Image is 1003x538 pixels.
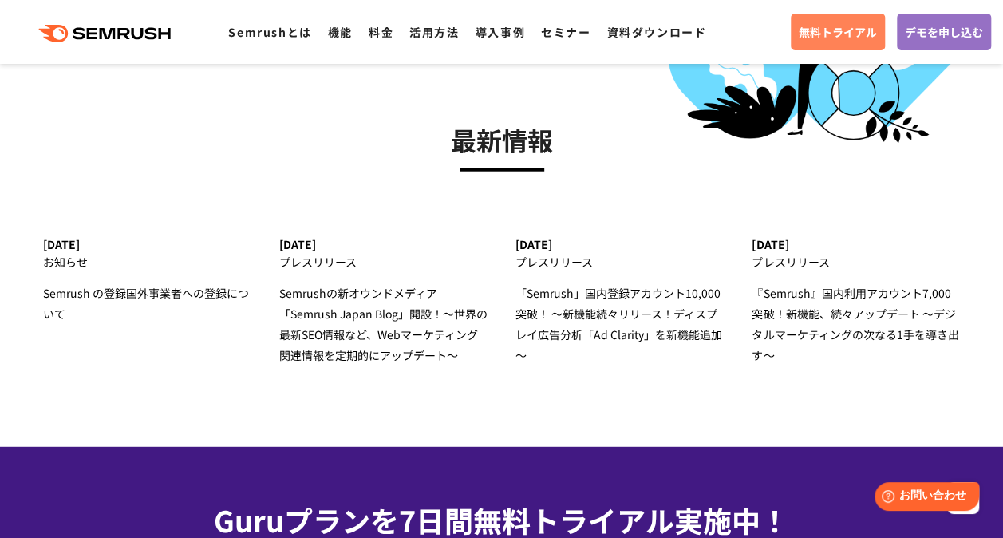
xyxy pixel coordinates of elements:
[897,14,991,50] a: デモを申し込む
[279,285,488,363] span: Semrushの新オウンドメディア 「Semrush Japan Blog」開設！～世界の最新SEO情報など、Webマーケティング関連情報を定期的にアップデート～
[43,251,251,272] div: お知らせ
[752,238,960,366] a: [DATE] プレスリリース 『Semrush』国内利用アカウント7,000突破！新機能、続々アップデート ～デジタルマーケティングの次なる1手を導き出す～
[515,251,724,272] div: プレスリリース
[279,238,488,366] a: [DATE] プレスリリース Semrushの新オウンドメディア 「Semrush Japan Blog」開設！～世界の最新SEO情報など、Webマーケティング関連情報を定期的にアップデート～
[752,238,960,251] div: [DATE]
[752,285,958,363] span: 『Semrush』国内利用アカウント7,000突破！新機能、続々アップデート ～デジタルマーケティングの次なる1手を導き出す～
[369,24,393,40] a: 料金
[43,120,961,160] h3: 最新情報
[799,23,877,41] span: 無料トライアル
[43,238,251,251] div: [DATE]
[515,238,724,251] div: [DATE]
[515,238,724,366] a: [DATE] プレスリリース 「Semrush」国内登録アカウント10,000突破！ ～新機能続々リリース！ディスプレイ広告分析「Ad Clarity」を新機能追加～
[515,285,722,363] span: 「Semrush」国内登録アカウント10,000突破！ ～新機能続々リリース！ディスプレイ広告分析「Ad Clarity」を新機能追加～
[279,238,488,251] div: [DATE]
[905,23,983,41] span: デモを申し込む
[328,24,353,40] a: 機能
[228,24,311,40] a: Semrushとは
[861,476,985,520] iframe: Help widget launcher
[541,24,590,40] a: セミナー
[606,24,706,40] a: 資料ダウンロード
[476,24,525,40] a: 導入事例
[752,251,960,272] div: プレスリリース
[43,238,251,324] a: [DATE] お知らせ Semrush の登録国外事業者への登録について
[409,24,459,40] a: 活用方法
[791,14,885,50] a: 無料トライアル
[43,285,249,322] span: Semrush の登録国外事業者への登録について
[279,251,488,272] div: プレスリリース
